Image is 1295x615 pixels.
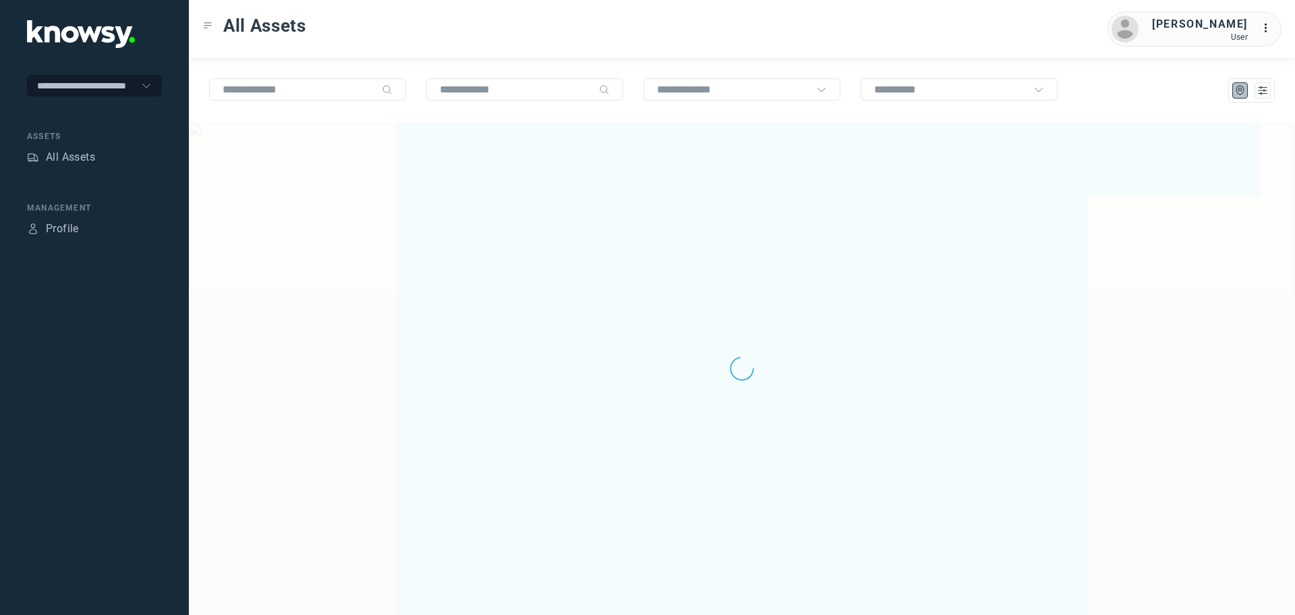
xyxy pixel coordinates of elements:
span: All Assets [223,14,306,38]
div: All Assets [46,149,95,165]
div: Profile [46,221,79,237]
div: Profile [27,223,39,235]
div: Assets [27,130,162,142]
img: Application Logo [27,20,135,48]
div: Map [1234,84,1246,97]
div: Assets [27,151,39,163]
tspan: ... [1262,23,1275,33]
a: AssetsAll Assets [27,149,95,165]
div: Search [599,84,610,95]
img: avatar.png [1112,16,1139,43]
div: Search [382,84,393,95]
div: : [1261,20,1277,38]
div: : [1261,20,1277,36]
div: Toggle Menu [203,21,212,30]
div: List [1257,84,1269,97]
div: [PERSON_NAME] [1152,16,1248,32]
div: Management [27,202,162,214]
a: ProfileProfile [27,221,79,237]
div: User [1152,32,1248,42]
